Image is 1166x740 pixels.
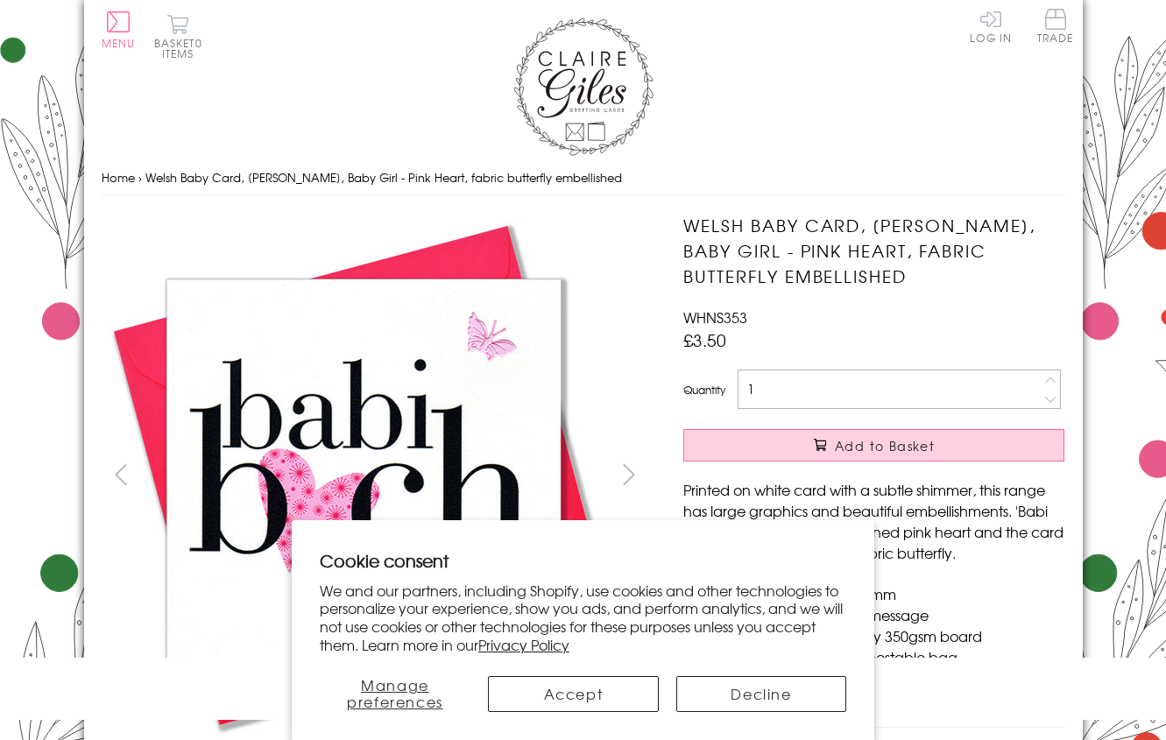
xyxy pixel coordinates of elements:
[347,674,443,712] span: Manage preferences
[478,634,569,655] a: Privacy Policy
[488,676,659,712] button: Accept
[513,18,654,156] img: Claire Giles Greetings Cards
[683,307,747,328] span: WHNS353
[138,169,142,186] span: ›
[701,625,1064,646] li: Printed in the U.K on quality 350gsm board
[676,676,847,712] button: Decline
[1037,9,1074,46] a: Trade
[701,583,1064,604] li: Dimensions: 150mm x 150mm
[320,581,847,654] p: We and our partners, including Shopify, use cookies and other technologies to personalize your ex...
[683,328,726,352] span: £3.50
[320,548,847,573] h2: Cookie consent
[701,604,1064,625] li: Blank inside for your own message
[101,213,626,738] img: Welsh Baby Card, Babi Bach, Baby Girl - Pink Heart, fabric butterfly embellished
[102,455,141,494] button: prev
[683,429,1064,462] button: Add to Basket
[683,382,725,398] label: Quantity
[145,169,622,186] span: Welsh Baby Card, [PERSON_NAME], Baby Girl - Pink Heart, fabric butterfly embellished
[102,35,136,51] span: Menu
[701,646,1064,667] li: Comes wrapped in Compostable bag
[102,169,135,186] a: Home
[154,14,202,59] button: Basket0 items
[102,11,136,48] button: Menu
[683,479,1064,563] p: Printed on white card with a subtle shimmer, this range has large graphics and beautiful embellis...
[609,455,648,494] button: next
[102,160,1065,196] nav: breadcrumbs
[835,437,935,455] span: Add to Basket
[683,213,1064,288] h1: Welsh Baby Card, [PERSON_NAME], Baby Girl - Pink Heart, fabric butterfly embellished
[1037,9,1074,43] span: Trade
[970,9,1012,43] a: Log In
[320,676,470,712] button: Manage preferences
[162,35,202,61] span: 0 items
